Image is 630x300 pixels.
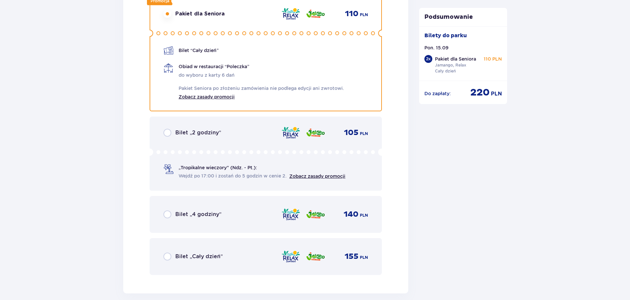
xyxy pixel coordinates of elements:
img: zone logo [306,207,325,221]
img: zone logo [306,250,325,263]
p: Pakiet dla Seniora [435,56,476,62]
p: Bilet „4 godziny” [175,211,221,218]
img: zone logo [306,126,325,140]
p: Bilety do parku [424,32,467,39]
img: zone logo [281,126,301,140]
p: PLN [360,212,368,218]
p: Bilet “Cały dzień” [179,47,218,54]
p: 110 PLN [484,56,502,62]
p: 105 [344,128,358,138]
p: Pon. 15.09 [424,44,448,51]
p: PLN [491,90,502,97]
p: Pakiet dla Seniora [175,10,225,17]
p: „Tropikalne wieczory" (Ndz. - Pt.): [179,164,257,171]
p: PLN [360,255,368,260]
p: Cały dzień [435,68,456,74]
img: zone logo [306,7,325,21]
img: zone logo [281,7,301,21]
p: 140 [344,209,358,219]
div: 2 x [424,55,432,63]
a: Zobacz zasady promocji [289,174,345,179]
p: PLN [360,12,368,18]
p: 155 [345,252,358,261]
a: Zobacz zasady promocji [179,92,235,100]
p: Bilet „2 godziny” [175,129,221,136]
p: Obiad w restauracji “Poleczka” [179,63,249,70]
p: Do zapłaty : [424,90,451,97]
p: Jamango, Relax [435,62,466,68]
img: zone logo [281,207,301,221]
p: do wyboru z karty 6 dań Pakiet Seniora po złożeniu zamówienia nie podlega edycji ani zwrotowi. [179,72,344,100]
span: Wejdź po 17:00 i zostań do 5 godzin w cenie 2. [179,173,287,179]
p: PLN [360,131,368,137]
p: 220 [470,86,490,99]
p: 110 [345,9,358,19]
p: Bilet „Cały dzień” [175,253,223,260]
img: zone logo [281,250,301,263]
p: Podsumowanie [419,13,507,21]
